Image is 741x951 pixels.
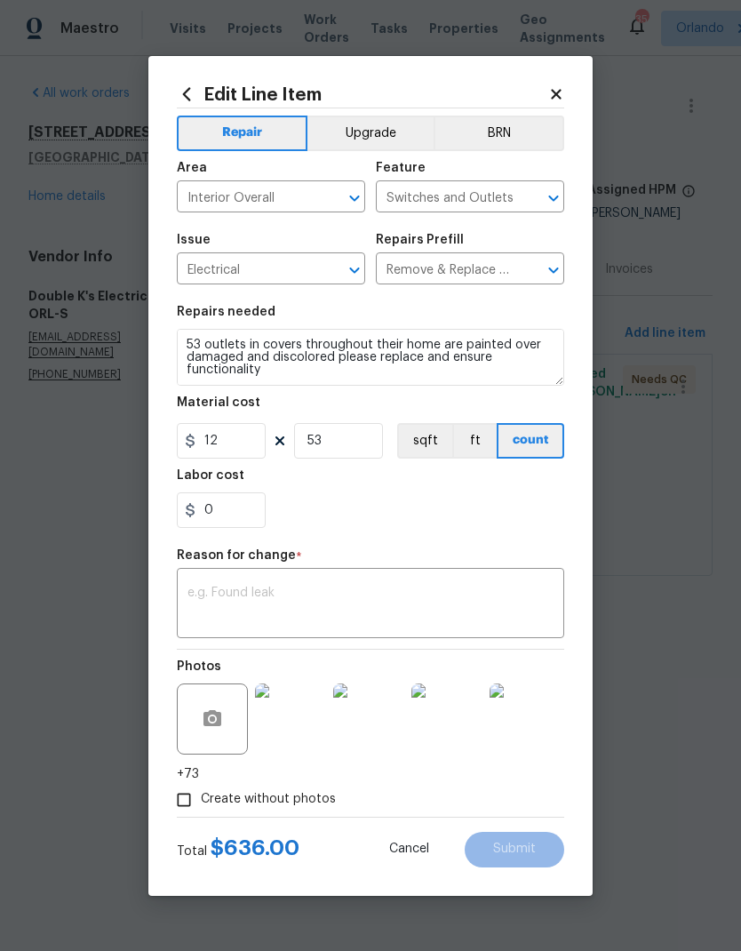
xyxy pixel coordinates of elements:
[307,116,434,151] button: Upgrade
[177,84,548,104] h2: Edit Line Item
[541,186,566,211] button: Open
[177,549,296,562] h5: Reason for change
[342,258,367,283] button: Open
[211,837,299,859] span: $ 636.00
[177,329,564,386] textarea: 53 outlets in covers throughout their home are painted over damaged and discolored please replace...
[497,423,564,459] button: count
[541,258,566,283] button: Open
[177,396,260,409] h5: Material cost
[452,423,497,459] button: ft
[397,423,452,459] button: sqft
[177,162,207,174] h5: Area
[493,843,536,856] span: Submit
[389,843,429,856] span: Cancel
[465,832,564,867] button: Submit
[177,469,244,482] h5: Labor cost
[361,832,458,867] button: Cancel
[177,116,307,151] button: Repair
[177,306,275,318] h5: Repairs needed
[177,839,299,860] div: Total
[434,116,564,151] button: BRN
[376,162,426,174] h5: Feature
[177,765,199,783] span: +73
[376,234,464,246] h5: Repairs Prefill
[201,790,336,809] span: Create without photos
[177,660,221,673] h5: Photos
[177,234,211,246] h5: Issue
[342,186,367,211] button: Open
